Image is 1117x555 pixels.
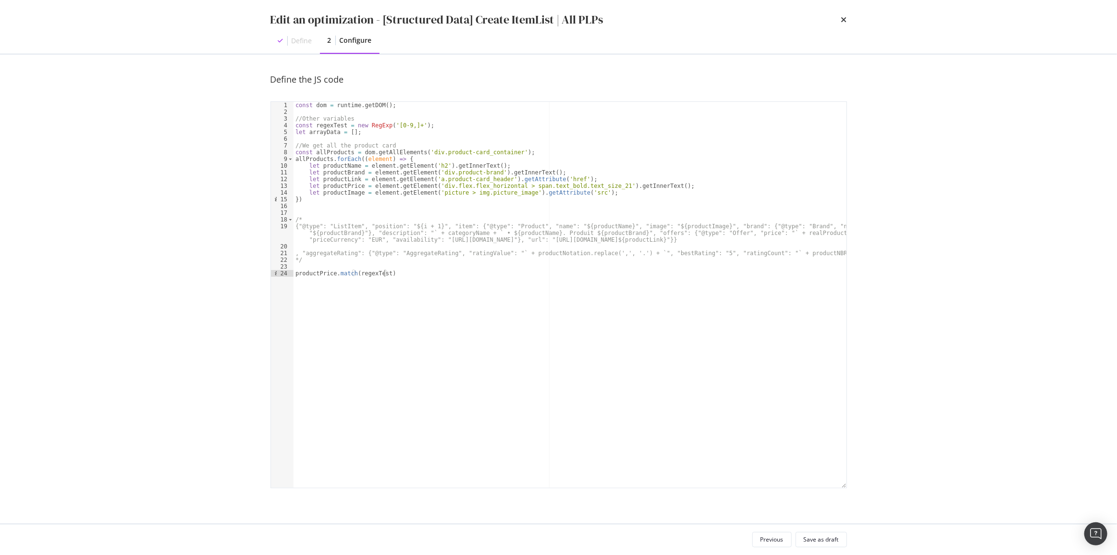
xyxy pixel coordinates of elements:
[804,535,839,543] div: Save as draft
[271,196,294,203] div: 15
[271,263,294,270] div: 23
[271,270,294,277] div: 24
[271,176,294,183] div: 12
[271,109,294,115] div: 2
[752,532,792,547] button: Previous
[271,196,280,203] span: Info, read annotations row 15
[271,203,294,210] div: 16
[271,223,294,243] div: 19
[841,12,847,28] div: times
[271,156,294,162] div: 9
[271,102,294,109] div: 1
[796,532,847,547] button: Save as draft
[288,216,293,223] span: Toggle code folding, rows 18 through 22
[288,156,293,162] span: Toggle code folding, rows 9 through 15
[271,162,294,169] div: 10
[271,136,294,142] div: 6
[271,169,294,176] div: 11
[271,210,294,216] div: 17
[271,243,294,250] div: 20
[271,216,294,223] div: 18
[271,189,294,196] div: 14
[271,122,294,129] div: 4
[271,250,294,257] div: 21
[761,535,784,543] div: Previous
[271,149,294,156] div: 8
[271,142,294,149] div: 7
[270,12,603,28] div: Edit an optimization - [Structured Data] Create ItemList | All PLPs
[340,36,372,45] div: Configure
[271,257,294,263] div: 22
[271,270,280,277] span: Info, read annotations row 24
[328,36,331,45] div: 2
[271,183,294,189] div: 13
[271,129,294,136] div: 5
[1084,522,1107,545] div: Open Intercom Messenger
[270,74,847,86] div: Define the JS code
[292,36,312,46] div: Define
[271,115,294,122] div: 3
